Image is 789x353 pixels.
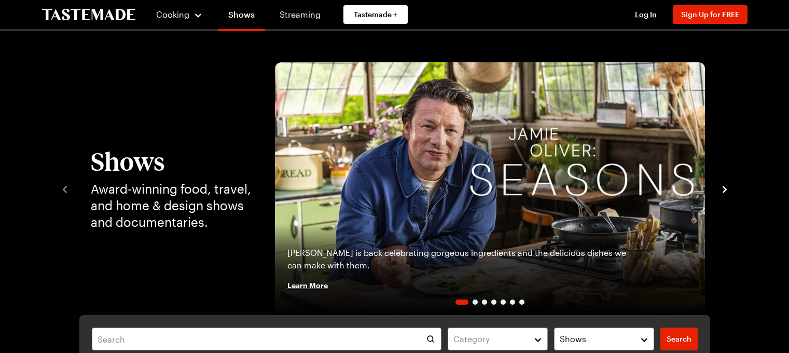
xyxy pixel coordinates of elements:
[491,300,496,305] span: Go to slide 4
[673,5,748,24] button: Sign Up for FREE
[156,2,203,27] button: Cooking
[275,62,724,315] div: 1 / 7
[660,328,698,350] a: filters
[473,300,478,305] span: Go to slide 2
[60,183,70,195] button: navigate to previous item
[625,9,667,20] button: Log In
[510,300,515,305] span: Go to slide 6
[455,300,468,305] span: Go to slide 1
[482,300,487,305] span: Go to slide 3
[343,5,408,24] a: Tastemade +
[554,328,654,350] button: Shows
[453,333,527,345] div: Category
[501,300,506,305] span: Go to slide 5
[681,10,739,19] span: Sign Up for FREE
[42,9,135,21] a: To Tastemade Home Page
[667,334,691,344] span: Search
[91,147,254,174] h1: Shows
[519,300,524,305] span: Go to slide 7
[287,280,328,290] span: Learn More
[354,9,397,20] span: Tastemade +
[448,328,548,350] button: Category
[275,62,724,315] img: Jamie Oliver: Seasons
[218,2,265,31] a: Shows
[92,328,442,350] input: Search
[635,10,657,19] span: Log In
[91,181,254,230] p: Award-winning food, travel, and home & design shows and documentaries.
[275,62,724,315] a: Jamie Oliver: Seasons[PERSON_NAME] is back celebrating gorgeous ingredients and the delicious dis...
[156,9,189,19] span: Cooking
[287,247,627,271] p: [PERSON_NAME] is back celebrating gorgeous ingredients and the delicious dishes we can make with ...
[560,333,586,345] span: Shows
[719,183,730,195] button: navigate to next item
